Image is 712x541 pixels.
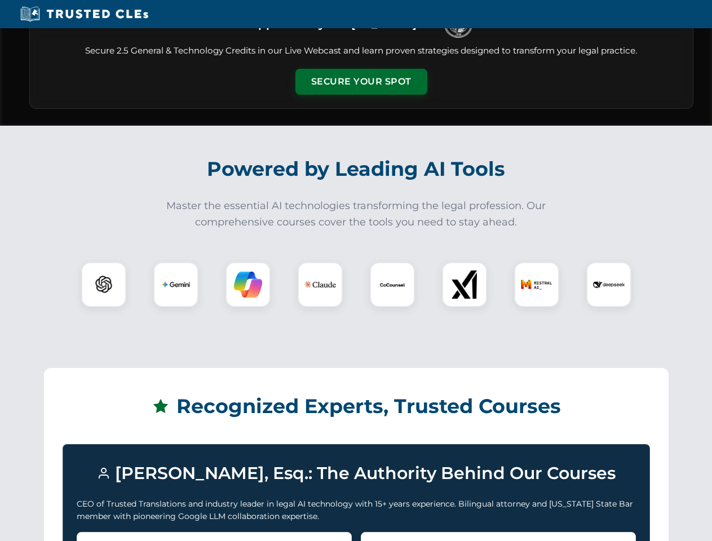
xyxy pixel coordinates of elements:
[234,270,262,299] img: Copilot Logo
[17,6,152,23] img: Trusted CLEs
[521,269,552,300] img: Mistral AI Logo
[44,149,669,189] h2: Powered by Leading AI Tools
[87,268,120,301] img: ChatGPT Logo
[159,198,554,230] p: Master the essential AI technologies transforming the legal profession. Our comprehensive courses...
[586,262,631,307] div: DeepSeek
[442,262,487,307] div: xAI
[593,269,625,300] img: DeepSeek Logo
[298,262,343,307] div: Claude
[63,387,650,426] h2: Recognized Experts, Trusted Courses
[378,270,406,299] img: CoCounsel Logo
[370,262,415,307] div: CoCounsel
[450,270,479,299] img: xAI Logo
[43,45,679,57] p: Secure 2.5 General & Technology Credits in our Live Webcast and learn proven strategies designed ...
[225,262,271,307] div: Copilot
[304,269,336,300] img: Claude Logo
[514,262,559,307] div: Mistral AI
[153,262,198,307] div: Gemini
[77,458,636,489] h3: [PERSON_NAME], Esq.: The Authority Behind Our Courses
[81,262,126,307] div: ChatGPT
[77,498,636,523] p: CEO of Trusted Translations and industry leader in legal AI technology with 15+ years experience....
[162,270,190,299] img: Gemini Logo
[295,69,427,95] button: Secure Your Spot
